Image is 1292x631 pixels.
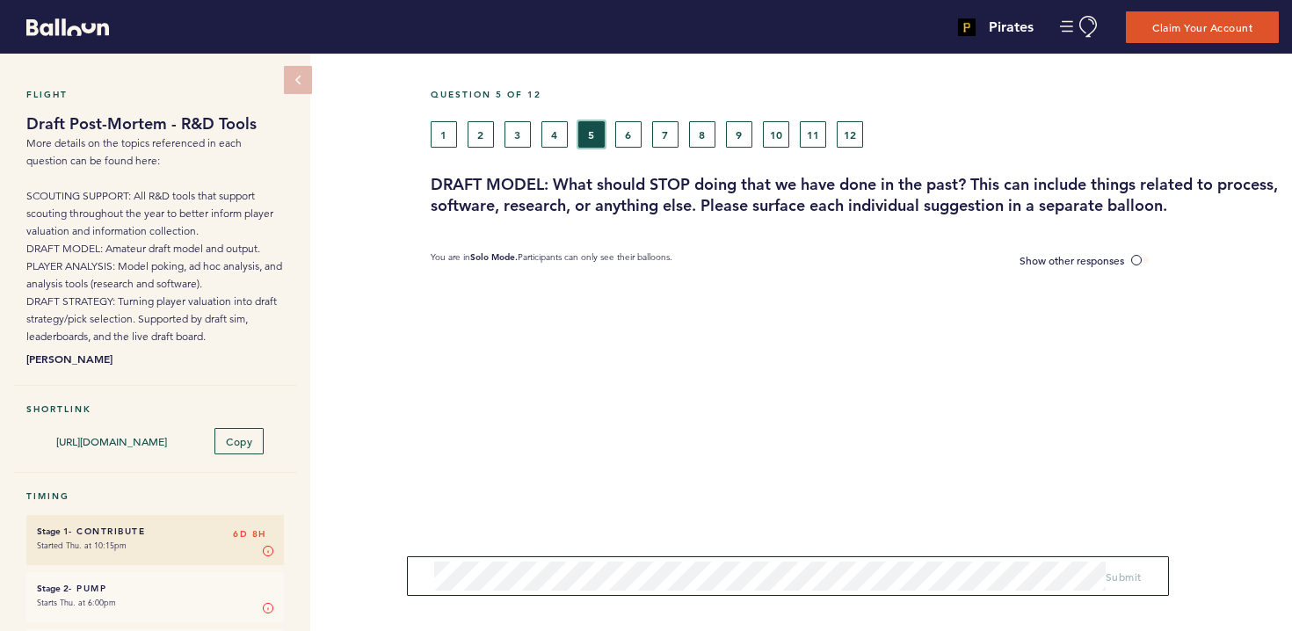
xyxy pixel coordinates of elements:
h1: Draft Post-Mortem - R&D Tools [26,113,284,134]
h3: DRAFT MODEL: What should STOP doing that we have done in the past? This can include things relate... [431,174,1279,216]
button: 12 [837,121,863,148]
button: 4 [541,121,568,148]
a: Balloon [13,18,109,36]
button: 10 [763,121,789,148]
time: Starts Thu. at 6:00pm [37,597,116,608]
button: 8 [689,121,715,148]
button: 5 [578,121,605,148]
button: 9 [726,121,752,148]
h5: Timing [26,490,284,502]
span: Show other responses [1020,253,1124,267]
h6: - Pump [37,583,273,594]
b: [PERSON_NAME] [26,350,284,367]
button: 3 [504,121,531,148]
button: 1 [431,121,457,148]
p: You are in Participants can only see their balloons. [431,251,672,270]
small: Stage 2 [37,583,69,594]
small: Stage 1 [37,526,69,537]
h5: Shortlink [26,403,284,415]
time: Started Thu. at 10:15pm [37,540,127,551]
button: 6 [615,121,642,148]
span: More details on the topics referenced in each question can be found here: SCOUTING SUPPORT: All R... [26,136,282,343]
button: 11 [800,121,826,148]
h5: Question 5 of 12 [431,89,1279,100]
span: Copy [226,434,252,448]
h6: - Contribute [37,526,273,537]
span: Submit [1106,569,1142,584]
button: Copy [214,428,264,454]
svg: Balloon [26,18,109,36]
h4: Pirates [989,17,1034,38]
button: 7 [652,121,679,148]
button: Claim Your Account [1126,11,1279,43]
button: 2 [468,121,494,148]
button: Submit [1106,568,1142,585]
button: Manage Account [1060,16,1100,38]
b: Solo Mode. [470,251,518,263]
span: 6D 8H [233,526,266,543]
h5: Flight [26,89,284,100]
